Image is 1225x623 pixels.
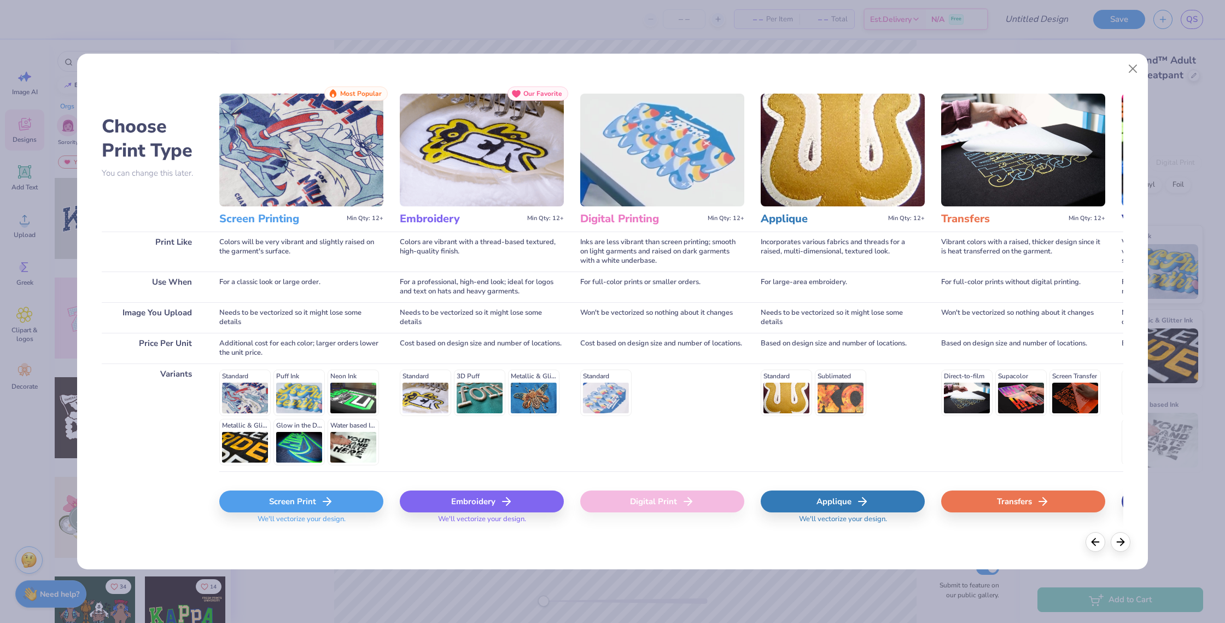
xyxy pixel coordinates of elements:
img: Digital Printing [580,94,744,206]
span: We'll vectorize your design. [253,515,350,530]
div: Cost based on design size and number of locations. [580,333,744,364]
div: Colors will be very vibrant and slightly raised on the garment's surface. [219,232,383,272]
div: Variants [102,364,203,472]
h3: Embroidery [400,212,523,226]
img: Transfers [941,94,1105,206]
h3: Screen Printing [219,212,342,226]
span: Min Qty: 12+ [527,215,564,222]
div: Transfers [941,491,1105,512]
img: Applique [761,94,925,206]
div: Needs to be vectorized so it might lose some details [400,302,564,333]
div: Incorporates various fabrics and threads for a raised, multi-dimensional, textured look. [761,232,925,272]
div: Colors are vibrant with a thread-based textured, high-quality finish. [400,232,564,272]
div: Based on design size and number of locations. [761,333,925,364]
div: Embroidery [400,491,564,512]
div: For a classic look or large order. [219,272,383,302]
div: Inks are less vibrant than screen printing; smooth on light garments and raised on dark garments ... [580,232,744,272]
h3: Transfers [941,212,1064,226]
button: Close [1123,58,1144,79]
div: Needs to be vectorized so it might lose some details [761,302,925,333]
span: We'll vectorize your design. [434,515,530,530]
p: You can change this later. [102,169,203,178]
div: Cost based on design size and number of locations. [400,333,564,364]
span: We'll vectorize your design. [795,515,891,530]
div: For full-color prints without digital printing. [941,272,1105,302]
div: Print Like [102,232,203,272]
div: Additional cost for each color; larger orders lower the unit price. [219,333,383,364]
div: For a professional, high-end look; ideal for logos and text on hats and heavy garments. [400,272,564,302]
div: Won't be vectorized so nothing about it changes [941,302,1105,333]
div: Needs to be vectorized so it might lose some details [219,302,383,333]
div: Image You Upload [102,302,203,333]
span: Our Favorite [523,90,562,97]
span: Min Qty: 12+ [888,215,925,222]
div: Applique [761,491,925,512]
div: Won't be vectorized so nothing about it changes [580,302,744,333]
div: Based on design size and number of locations. [941,333,1105,364]
img: Embroidery [400,94,564,206]
div: For large-area embroidery. [761,272,925,302]
span: Min Qty: 12+ [347,215,383,222]
h3: Digital Printing [580,212,703,226]
div: Digital Print [580,491,744,512]
span: Min Qty: 12+ [1069,215,1105,222]
img: Screen Printing [219,94,383,206]
div: For full-color prints or smaller orders. [580,272,744,302]
span: Most Popular [340,90,382,97]
h2: Choose Print Type [102,114,203,163]
h3: Applique [761,212,884,226]
div: Price Per Unit [102,333,203,364]
div: Use When [102,272,203,302]
span: Min Qty: 12+ [708,215,744,222]
div: Screen Print [219,491,383,512]
div: Vibrant colors with a raised, thicker design since it is heat transferred on the garment. [941,232,1105,272]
